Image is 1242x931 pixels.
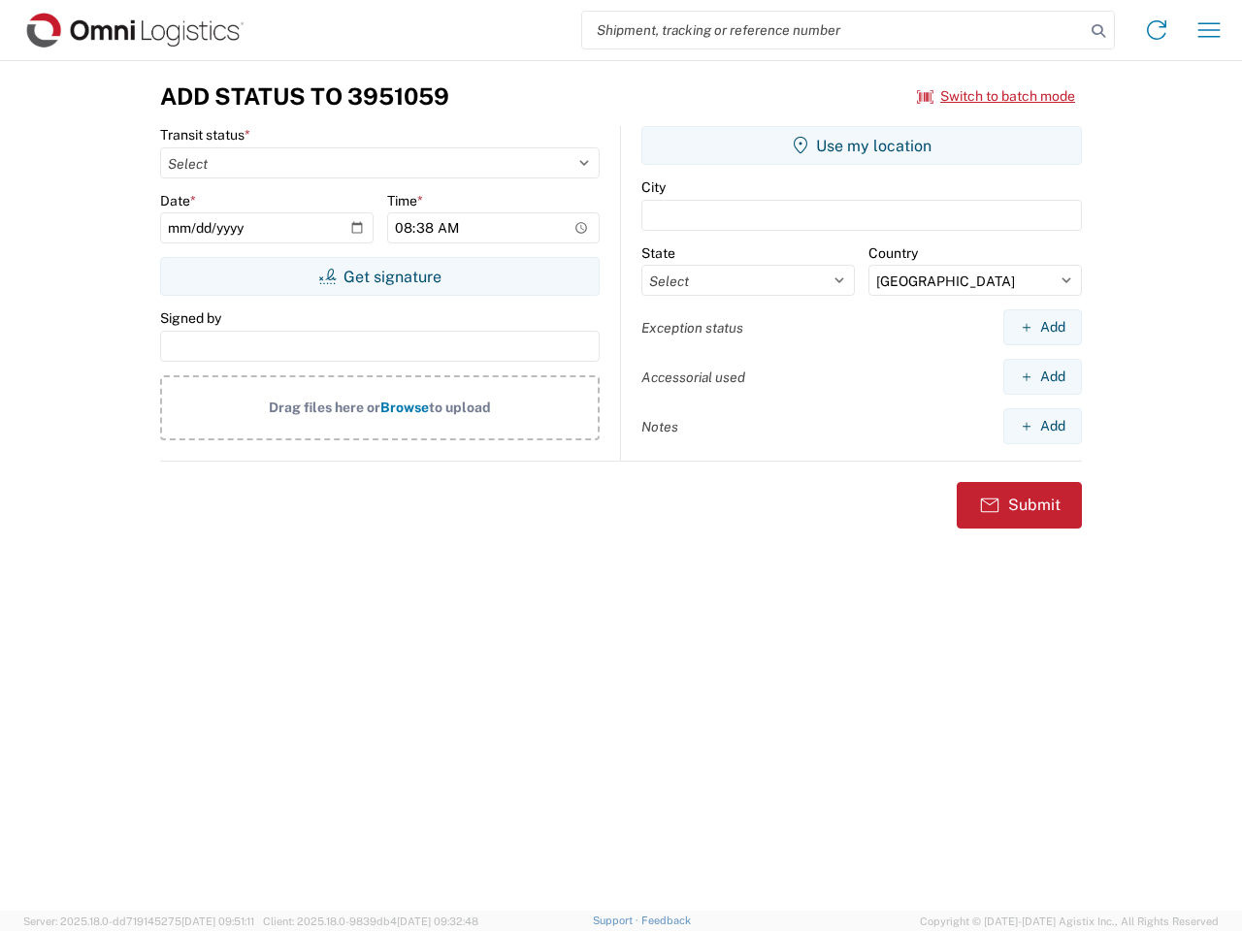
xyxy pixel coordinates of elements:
label: Transit status [160,126,250,144]
span: [DATE] 09:32:48 [397,915,478,927]
span: to upload [429,400,491,415]
label: Notes [641,418,678,435]
label: Time [387,192,423,209]
span: Server: 2025.18.0-dd719145275 [23,915,254,927]
a: Support [593,915,641,926]
label: Signed by [160,309,221,327]
button: Switch to batch mode [917,80,1075,112]
button: Add [1003,408,1082,444]
span: Copyright © [DATE]-[DATE] Agistix Inc., All Rights Reserved [920,913,1219,930]
label: Date [160,192,196,209]
button: Add [1003,359,1082,395]
label: City [641,178,666,196]
input: Shipment, tracking or reference number [582,12,1085,48]
h3: Add Status to 3951059 [160,82,449,111]
label: State [641,244,675,262]
button: Add [1003,309,1082,345]
button: Get signature [160,257,600,296]
span: Drag files here or [269,400,380,415]
button: Submit [957,482,1082,529]
span: Browse [380,400,429,415]
a: Feedback [641,915,691,926]
span: Client: 2025.18.0-9839db4 [263,915,478,927]
label: Accessorial used [641,369,745,386]
span: [DATE] 09:51:11 [181,915,254,927]
button: Use my location [641,126,1082,165]
label: Country [868,244,918,262]
label: Exception status [641,319,743,337]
